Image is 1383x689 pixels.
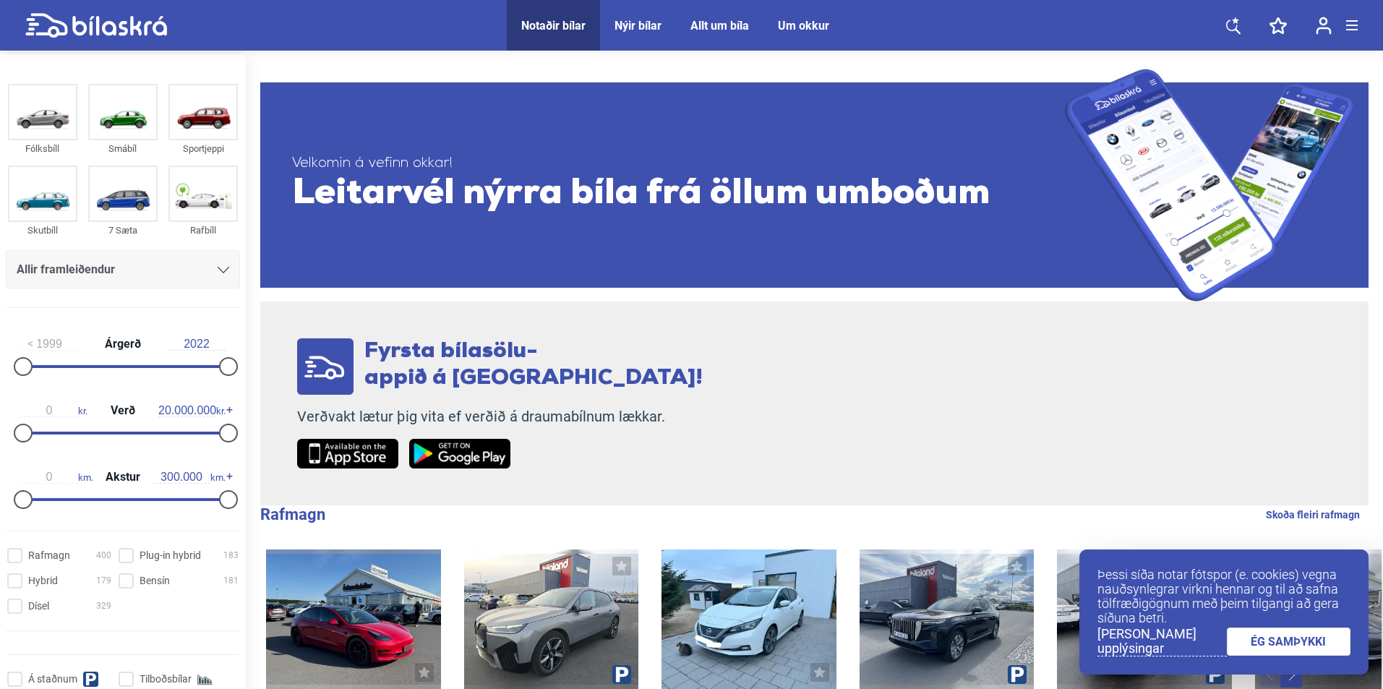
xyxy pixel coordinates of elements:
span: 400 [96,548,111,563]
button: Previous [1260,662,1282,688]
span: Akstur [102,471,144,483]
a: Um okkur [778,19,829,33]
div: Skutbíll [8,222,77,239]
div: Smábíl [88,140,158,157]
span: Hybrid [28,573,58,589]
span: Plug-in hybrid [140,548,201,563]
span: 181 [223,573,239,589]
span: Á staðnum [28,672,77,687]
a: Allt um bíla [690,19,749,33]
a: Velkomin á vefinn okkar!Leitarvél nýrra bíla frá öllum umboðum [260,69,1369,301]
a: ÉG SAMÞYKKI [1227,628,1351,656]
span: km. [153,471,226,484]
a: Skoða fleiri rafmagn [1266,505,1360,524]
span: Rafmagn [28,548,70,563]
span: 329 [96,599,111,614]
a: Nýir bílar [615,19,661,33]
span: kr. [158,404,226,417]
span: Tilboðsbílar [140,672,192,687]
a: Notaðir bílar [521,19,586,33]
span: 183 [223,548,239,563]
a: [PERSON_NAME] upplýsingar [1097,627,1227,656]
p: Verðvakt lætur þig vita ef verðið á draumabílnum lækkar. [297,408,703,426]
div: 7 Sæta [88,222,158,239]
span: Velkomin á vefinn okkar! [292,155,1065,173]
span: 179 [96,573,111,589]
span: Dísel [28,599,49,614]
div: Sportjeppi [168,140,238,157]
p: Þessi síða notar fótspor (e. cookies) vegna nauðsynlegrar virkni hennar og til að safna tölfræðig... [1097,568,1350,625]
span: Fyrsta bílasölu- appið á [GEOGRAPHIC_DATA]! [364,341,703,390]
span: Árgerð [101,338,145,350]
button: Next [1280,662,1302,688]
span: Leitarvél nýrra bíla frá öllum umboðum [292,173,1065,216]
span: kr. [20,404,87,417]
div: Fólksbíll [8,140,77,157]
span: Verð [107,405,139,416]
span: Bensín [140,573,170,589]
span: Allir framleiðendur [17,260,115,280]
div: Rafbíll [168,222,238,239]
span: km. [20,471,93,484]
b: Rafmagn [260,505,325,523]
img: user-login.svg [1316,17,1332,35]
